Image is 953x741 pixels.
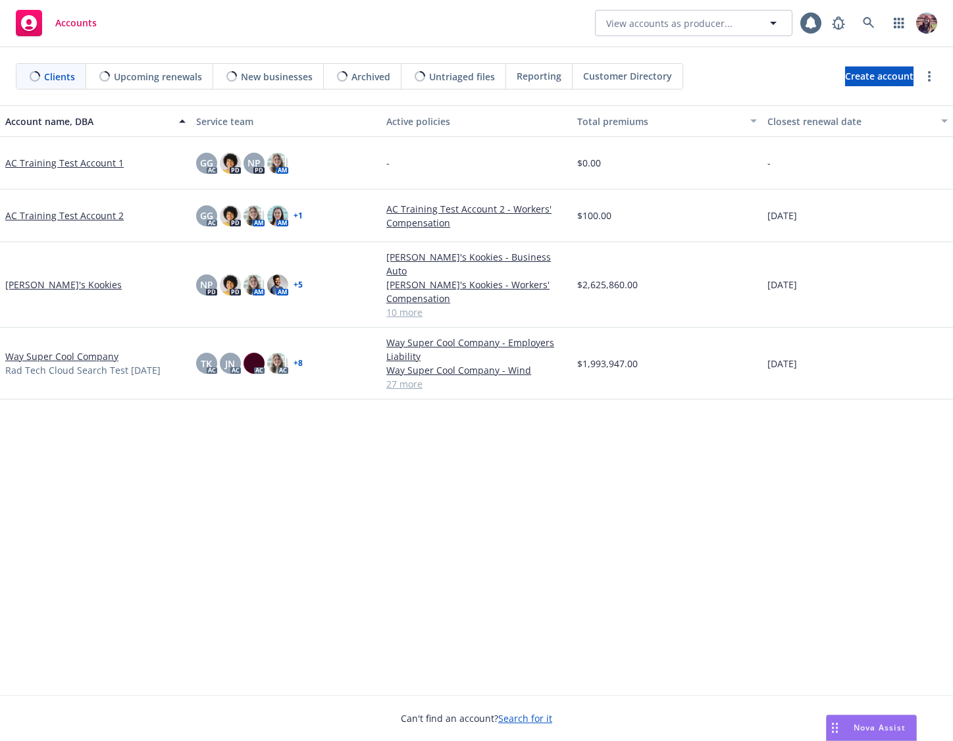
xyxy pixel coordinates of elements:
div: Total premiums [577,115,743,128]
span: - [386,156,390,170]
img: photo [267,205,288,226]
a: Way Super Cool Company - Employers Liability [386,336,567,363]
a: Search for it [498,712,552,725]
a: AC Training Test Account 1 [5,156,124,170]
div: Service team [196,115,376,128]
span: [DATE] [767,209,797,222]
div: Drag to move [827,715,843,740]
a: Report a Bug [825,10,852,36]
a: Way Super Cool Company [5,349,118,363]
div: Active policies [386,115,567,128]
img: photo [916,13,937,34]
span: NP [200,278,213,292]
a: Way Super Cool Company - Wind [386,363,567,377]
a: [PERSON_NAME]'s Kookies [5,278,122,292]
span: New businesses [241,70,313,84]
span: Nova Assist [854,722,906,733]
img: photo [244,205,265,226]
span: $1,993,947.00 [577,357,638,370]
span: [DATE] [767,357,797,370]
span: - [767,156,771,170]
a: + 5 [294,281,303,289]
button: Total premiums [572,105,763,137]
a: more [921,68,937,84]
span: NP [247,156,261,170]
img: photo [244,274,265,295]
span: Customer Directory [583,69,672,83]
span: Clients [44,70,75,84]
span: $2,625,860.00 [577,278,638,292]
a: Create account [845,66,914,86]
img: photo [220,153,241,174]
button: Closest renewal date [762,105,953,137]
span: Untriaged files [429,70,495,84]
span: Accounts [55,18,97,28]
button: Service team [191,105,382,137]
img: photo [220,274,241,295]
a: 27 more [386,377,567,391]
span: Rad Tech Cloud Search Test [DATE] [5,363,161,377]
img: photo [220,205,241,226]
button: Active policies [381,105,572,137]
button: View accounts as producer... [595,10,792,36]
div: Account name, DBA [5,115,171,128]
a: Accounts [11,5,102,41]
span: [DATE] [767,278,797,292]
span: View accounts as producer... [606,16,733,30]
img: photo [267,274,288,295]
span: TK [201,357,212,370]
span: JN [225,357,235,370]
a: [PERSON_NAME]'s Kookies - Business Auto [386,250,567,278]
img: photo [244,353,265,374]
div: Closest renewal date [767,115,933,128]
span: Upcoming renewals [114,70,202,84]
span: GG [200,156,213,170]
a: [PERSON_NAME]'s Kookies - Workers' Compensation [386,278,567,305]
a: Switch app [886,10,912,36]
button: Nova Assist [826,715,917,741]
img: photo [267,153,288,174]
a: AC Training Test Account 2 - Workers' Compensation [386,202,567,230]
span: $0.00 [577,156,601,170]
span: Can't find an account? [401,711,552,725]
a: + 8 [294,359,303,367]
a: Search [856,10,882,36]
span: $100.00 [577,209,611,222]
span: Create account [845,64,914,89]
a: AC Training Test Account 2 [5,209,124,222]
img: photo [267,353,288,374]
a: + 1 [294,212,303,220]
a: 10 more [386,305,567,319]
span: GG [200,209,213,222]
span: Archived [351,70,390,84]
span: Reporting [517,69,561,83]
